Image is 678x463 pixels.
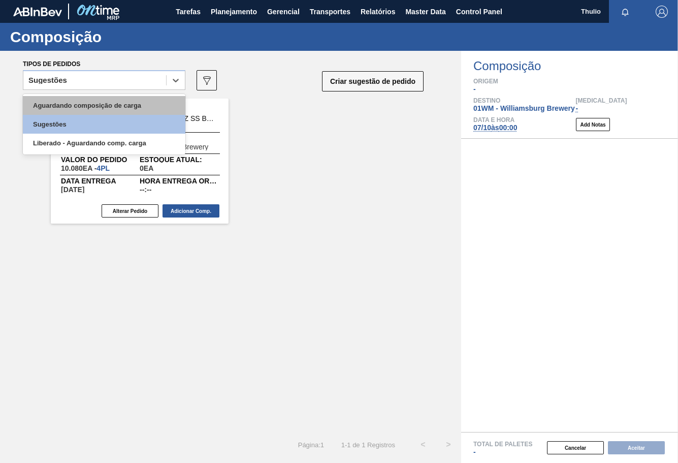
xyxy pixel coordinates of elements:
[10,31,190,43] h1: Composição
[61,178,140,184] span: Data entrega
[473,124,517,132] span: 07/10 às 00:00
[310,6,350,18] span: Transportes
[140,165,153,172] span: ,0,EA,
[576,118,610,131] button: Add Notas
[211,6,257,18] span: Planejamento
[13,7,62,16] img: TNhmsLtSVTkK8tSr43FrP2fwEKptu5GPRR3wAAAABJRU5ErkJggg==
[28,77,67,84] div: Sugestões
[267,6,300,18] span: Gerencial
[473,60,678,72] span: Composição
[176,6,201,18] span: Tarefas
[473,98,576,104] span: Destino
[23,134,185,152] div: Liberado - Aguardando comp. carga
[163,204,219,218] button: Adicionar Comp.
[576,104,578,112] span: -
[140,178,218,184] span: Hora entrega original
[96,164,110,172] span: 4,PL
[436,432,461,457] button: >
[361,6,395,18] span: Relatórios
[405,6,445,18] span: Master Data
[23,115,185,134] div: Sugestões
[609,5,641,19] button: Notificações
[61,157,140,163] span: Valor do pedido
[410,432,436,457] button: <
[51,99,229,224] span: statusSugestão de Pedido502053 - GLSNR GEN BULK 22OZ SS BARE LS BULK 0612Origem[PERSON_NAME] [US_...
[473,78,678,84] span: Origem
[61,165,110,172] span: 10.080EA-4PL
[473,117,517,123] span: Data e Hora
[339,441,395,449] span: 1 - 1 de 1 Registros
[140,186,151,193] span: --:--
[102,204,158,218] button: Alterar Pedido
[473,85,476,93] span: -
[322,71,424,91] button: Criar sugestão de pedido
[298,441,324,449] span: Página : 1
[23,60,80,68] span: Tipos de pedidos
[656,6,668,18] img: Logout
[23,96,185,115] div: Aguardando composição de carga
[140,157,218,163] span: Estoque Atual:
[473,104,575,112] span: 01WM - Williamsburg Brewery
[456,6,502,18] span: Control Panel
[547,441,604,454] button: Cancelar
[61,186,84,193] span: 07/10/2025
